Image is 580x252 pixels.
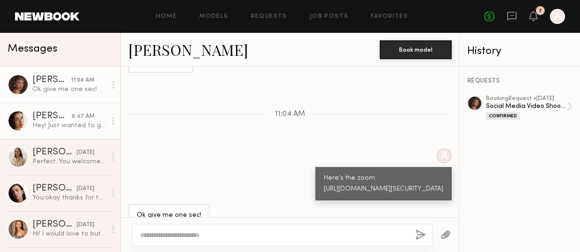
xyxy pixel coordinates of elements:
a: Home [156,14,177,20]
div: booking Request • [DATE] [486,96,567,102]
div: Here's the zoom: [URL][DOMAIN_NAME][SECURITY_DATA] [324,173,443,195]
a: Book model [380,45,452,53]
a: Job Posts [310,14,349,20]
div: [DATE] [77,221,94,229]
span: 11:04 AM [275,110,305,118]
a: [PERSON_NAME] [128,39,248,60]
div: Hey! Just wanted to give a heads up - my eta is ~10 after but I’m otw and will be there soon! [32,121,106,130]
div: You: okay thanks for the call & appreciate trying to make it work. We'll def reach out for the ne... [32,193,106,202]
div: Perfect. You welcome to text link/call [PHONE_NUMBER] [32,157,106,166]
div: 11:08 AM [71,76,94,85]
div: 7 [539,8,542,14]
a: Requests [251,14,287,20]
div: [PERSON_NAME] [32,148,77,157]
div: [DATE] [77,148,94,157]
div: Hi! I would love to but I’m out of town [DATE] and [DATE] only. If there are other shoot dates, p... [32,229,106,238]
a: A [550,9,565,24]
a: Favorites [371,14,408,20]
a: bookingRequest •[DATE]Social Media Video Shoot 10/14Confirmed [486,96,572,120]
a: Models [199,14,228,20]
div: 8:47 AM [71,112,94,121]
div: Ok give me one sec! [137,210,201,221]
span: Messages [8,44,57,54]
div: Confirmed [486,112,520,120]
div: [PERSON_NAME] [32,184,77,193]
div: [PERSON_NAME] [32,76,71,85]
div: Ok give me one sec! [32,85,106,94]
button: Book model [380,40,452,59]
div: [PERSON_NAME] [32,112,71,121]
div: [DATE] [77,184,94,193]
div: Social Media Video Shoot 10/14 [486,102,567,111]
div: [PERSON_NAME] [32,220,77,229]
div: REQUESTS [467,78,572,84]
div: History [467,46,572,57]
